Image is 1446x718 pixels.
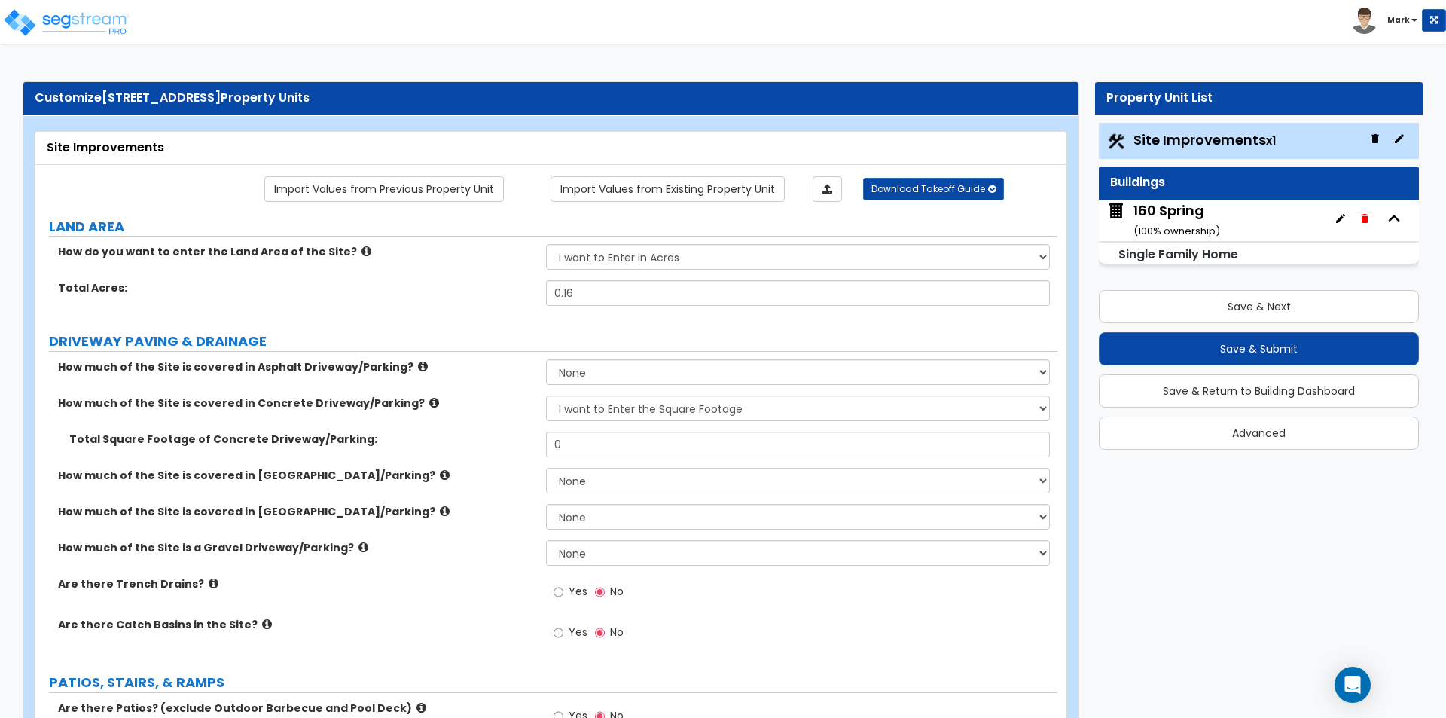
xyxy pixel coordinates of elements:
[58,244,535,259] label: How do you want to enter the Land Area of the Site?
[1387,14,1410,26] b: Mark
[1106,132,1126,151] img: Construction.png
[1106,201,1220,240] span: 160 Spring
[813,176,842,202] a: Import the dynamic attributes value through Excel sheet
[361,246,371,257] i: click for more info!
[49,673,1057,692] label: PATIOS, STAIRS, & RAMPS
[418,361,428,372] i: click for more info!
[58,396,535,411] label: How much of the Site is covered in Concrete Driveway/Parking?
[863,178,1004,200] button: Download Takeoff Guide
[595,625,605,641] input: No
[1110,174,1408,191] div: Buildings
[49,217,1057,237] label: LAND AREA
[551,176,785,202] a: Import the dynamic attribute values from existing properties.
[102,89,221,106] span: [STREET_ADDRESS]
[58,359,535,374] label: How much of the Site is covered in Asphalt Driveway/Parking?
[58,468,535,483] label: How much of the Site is covered in [GEOGRAPHIC_DATA]/Parking?
[1133,130,1276,149] span: Site Improvements
[1118,246,1238,263] small: Single Family Home
[58,280,535,295] label: Total Acres:
[554,625,563,641] input: Yes
[1133,201,1220,240] div: 160 Spring
[58,617,535,632] label: Are there Catch Basins in the Site?
[871,182,985,195] span: Download Takeoff Guide
[58,701,535,716] label: Are there Patios? (exclude Outdoor Barbecue and Pool Deck)
[1099,374,1419,408] button: Save & Return to Building Dashboard
[1099,290,1419,323] button: Save & Next
[440,469,450,481] i: click for more info!
[554,584,563,600] input: Yes
[58,540,535,555] label: How much of the Site is a Gravel Driveway/Parking?
[358,542,368,553] i: click for more info!
[1266,133,1276,148] small: x1
[610,625,624,640] span: No
[416,702,426,713] i: click for more info!
[569,584,587,599] span: Yes
[69,432,535,447] label: Total Square Footage of Concrete Driveway/Parking:
[569,625,587,640] span: Yes
[1351,8,1377,34] img: avatar.png
[1106,90,1411,107] div: Property Unit List
[58,576,535,591] label: Are there Trench Drains?
[1099,332,1419,365] button: Save & Submit
[49,332,1057,351] label: DRIVEWAY PAVING & DRAINAGE
[35,90,1067,107] div: Customize Property Units
[1133,224,1220,238] small: ( 100 % ownership)
[1106,201,1126,221] img: building.svg
[610,584,624,599] span: No
[209,578,218,589] i: click for more info!
[262,619,272,630] i: click for more info!
[47,139,1055,157] div: Site Improvements
[595,584,605,600] input: No
[58,504,535,519] label: How much of the Site is covered in [GEOGRAPHIC_DATA]/Parking?
[1335,667,1371,703] div: Open Intercom Messenger
[264,176,504,202] a: Import the dynamic attribute values from previous properties.
[2,8,130,38] img: logo_pro_r.png
[429,397,439,408] i: click for more info!
[440,506,450,517] i: click for more info!
[1099,417,1419,450] button: Advanced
